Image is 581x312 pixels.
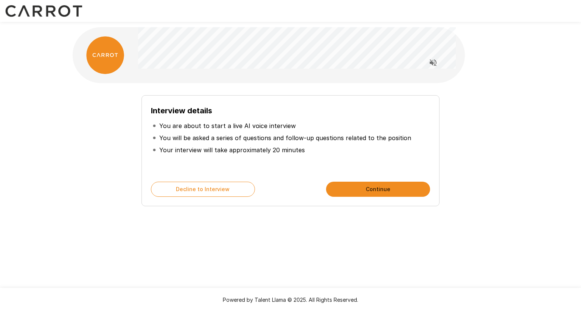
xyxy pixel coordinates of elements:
[426,55,441,70] button: Read questions aloud
[326,182,430,197] button: Continue
[151,182,255,197] button: Decline to Interview
[9,296,572,304] p: Powered by Talent Llama © 2025. All Rights Reserved.
[159,133,411,142] p: You will be asked a series of questions and follow-up questions related to the position
[159,121,296,130] p: You are about to start a live AI voice interview
[159,145,305,154] p: Your interview will take approximately 20 minutes
[151,106,212,115] b: Interview details
[86,36,124,74] img: carrot_logo.png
